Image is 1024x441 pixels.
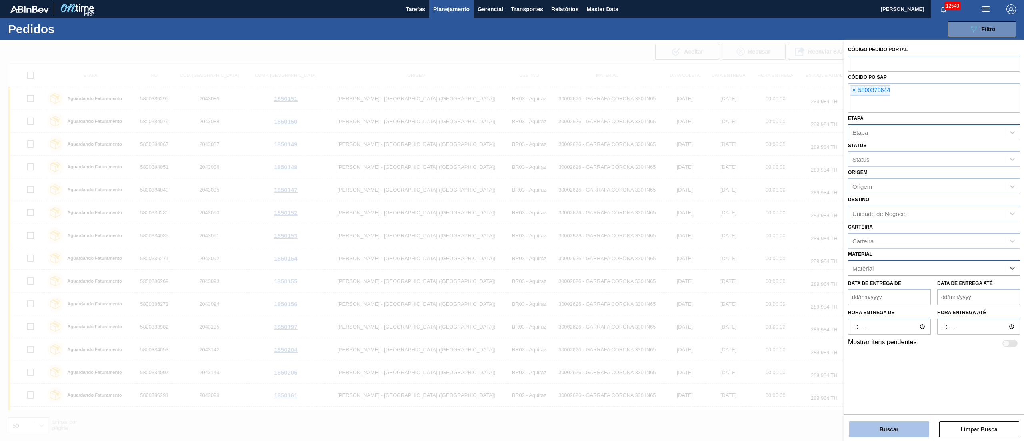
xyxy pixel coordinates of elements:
span: Planejamento [433,4,470,14]
span: Filtro [982,26,996,32]
span: Tarefas [406,4,425,14]
span: Master Data [586,4,618,14]
div: 5800370644 [850,85,890,96]
button: Filtro [948,21,1016,37]
label: Hora entrega de [848,307,931,319]
label: Etapa [848,116,864,121]
label: Códido PO SAP [848,74,887,80]
label: Data de Entrega até [937,281,993,286]
div: Etapa [852,129,868,136]
label: Status [848,143,866,148]
label: Material [848,251,872,257]
span: Transportes [511,4,543,14]
label: Origem [848,170,868,175]
input: dd/mm/yyyy [848,289,931,305]
label: Código Pedido Portal [848,47,908,52]
img: Logout [1006,4,1016,14]
label: Data de Entrega de [848,281,901,286]
img: userActions [981,4,990,14]
span: Gerencial [478,4,503,14]
button: Notificações [931,4,956,15]
label: Destino [848,197,869,202]
img: TNhmsLtSVTkK8tSr43FrP2fwEKptu5GPRR3wAAAABJRU5ErkJggg== [10,6,49,13]
div: Unidade de Negócio [852,210,907,217]
label: Hora entrega até [937,307,1020,319]
span: × [850,86,858,95]
span: 12540 [944,2,961,10]
div: Origem [852,183,872,190]
h1: Pedidos [8,24,132,34]
input: dd/mm/yyyy [937,289,1020,305]
div: Status [852,156,870,163]
div: Carteira [852,237,874,244]
div: Material [852,265,874,271]
label: Mostrar itens pendentes [848,339,917,348]
label: Carteira [848,224,873,230]
span: Relatórios [551,4,578,14]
